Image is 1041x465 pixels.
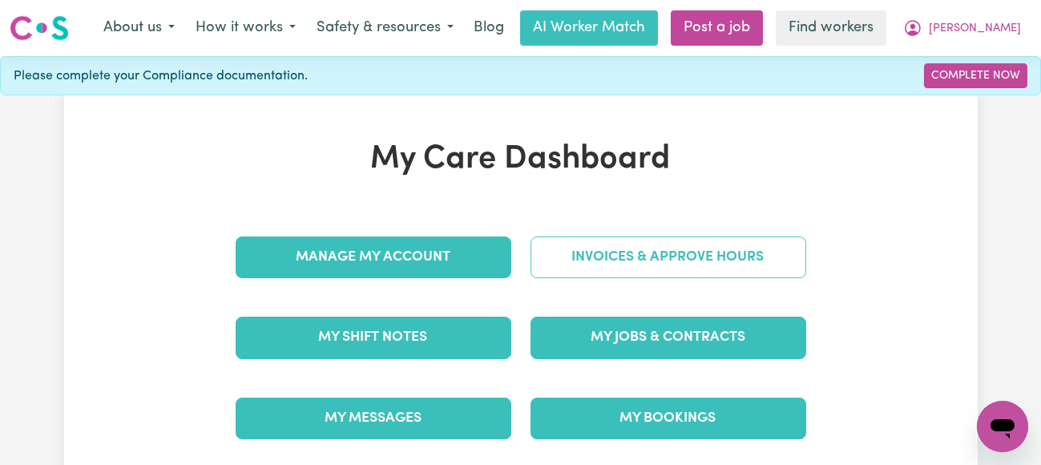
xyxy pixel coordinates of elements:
a: Blog [464,10,514,46]
a: Complete Now [924,63,1027,88]
img: Careseekers logo [10,14,69,42]
a: My Bookings [531,398,806,439]
a: Post a job [671,10,763,46]
button: My Account [893,11,1031,45]
span: Please complete your Compliance documentation. [14,67,308,86]
button: How it works [185,11,306,45]
button: Safety & resources [306,11,464,45]
a: My Shift Notes [236,317,511,358]
h1: My Care Dashboard [226,140,816,179]
a: Careseekers logo [10,10,69,46]
a: Manage My Account [236,237,511,278]
a: AI Worker Match [520,10,658,46]
iframe: Button to launch messaging window [977,401,1028,452]
a: My Jobs & Contracts [531,317,806,358]
a: Find workers [776,10,886,46]
a: Invoices & Approve Hours [531,237,806,278]
button: About us [93,11,185,45]
a: My Messages [236,398,511,439]
span: [PERSON_NAME] [929,20,1021,38]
